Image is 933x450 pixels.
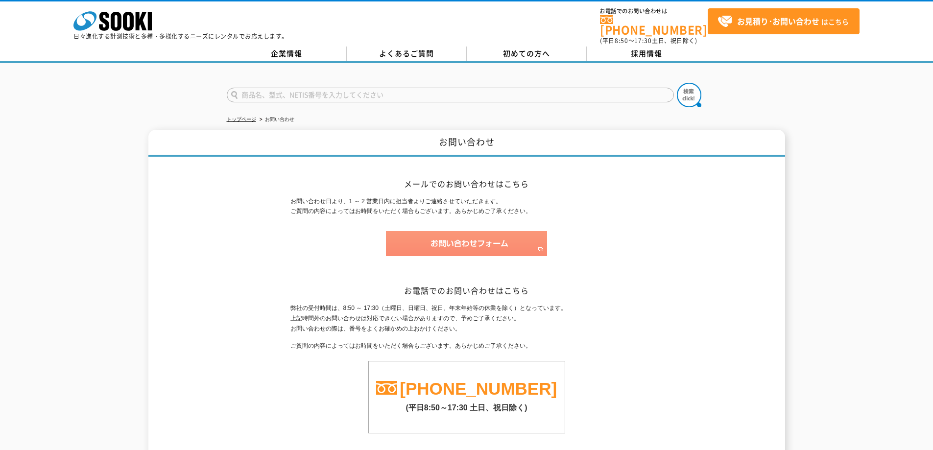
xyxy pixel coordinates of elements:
span: 8:50 [615,36,628,45]
a: [PHONE_NUMBER] [600,15,708,35]
a: 企業情報 [227,47,347,61]
a: お問い合わせフォーム [386,247,547,254]
span: 初めての方へ [503,48,550,59]
a: [PHONE_NUMBER] [400,379,557,398]
a: トップページ [227,117,256,122]
img: お問い合わせフォーム [386,231,547,256]
p: (平日8:50～17:30 土日、祝日除く) [369,398,565,413]
span: お電話でのお問い合わせは [600,8,708,14]
li: お問い合わせ [258,115,294,125]
input: 商品名、型式、NETIS番号を入力してください [227,88,674,102]
h1: お問い合わせ [148,130,785,157]
h2: メールでのお問い合わせはこちら [290,179,643,189]
span: 17:30 [634,36,652,45]
span: (平日 ～ 土日、祝日除く) [600,36,697,45]
p: 日々進化する計測技術と多種・多様化するニーズにレンタルでお応えします。 [73,33,288,39]
strong: お見積り･お問い合わせ [737,15,819,27]
a: 初めての方へ [467,47,587,61]
p: ご質問の内容によってはお時間をいただく場合もございます。あらかじめご了承ください。 [290,341,643,351]
span: はこちら [718,14,849,29]
a: よくあるご質問 [347,47,467,61]
p: お問い合わせ日より、1 ～ 2 営業日内に担当者よりご連絡させていただきます。 ご質問の内容によってはお時間をいただく場合もございます。あらかじめご了承ください。 [290,196,643,217]
a: お見積り･お問い合わせはこちら [708,8,860,34]
h2: お電話でのお問い合わせはこちら [290,285,643,296]
p: 弊社の受付時間は、8:50 ～ 17:30（土曜日、日曜日、祝日、年末年始等の休業を除く）となっています。 上記時間外のお問い合わせは対応できない場合がありますので、予めご了承ください。 お問い... [290,303,643,333]
a: 採用情報 [587,47,707,61]
img: btn_search.png [677,83,701,107]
